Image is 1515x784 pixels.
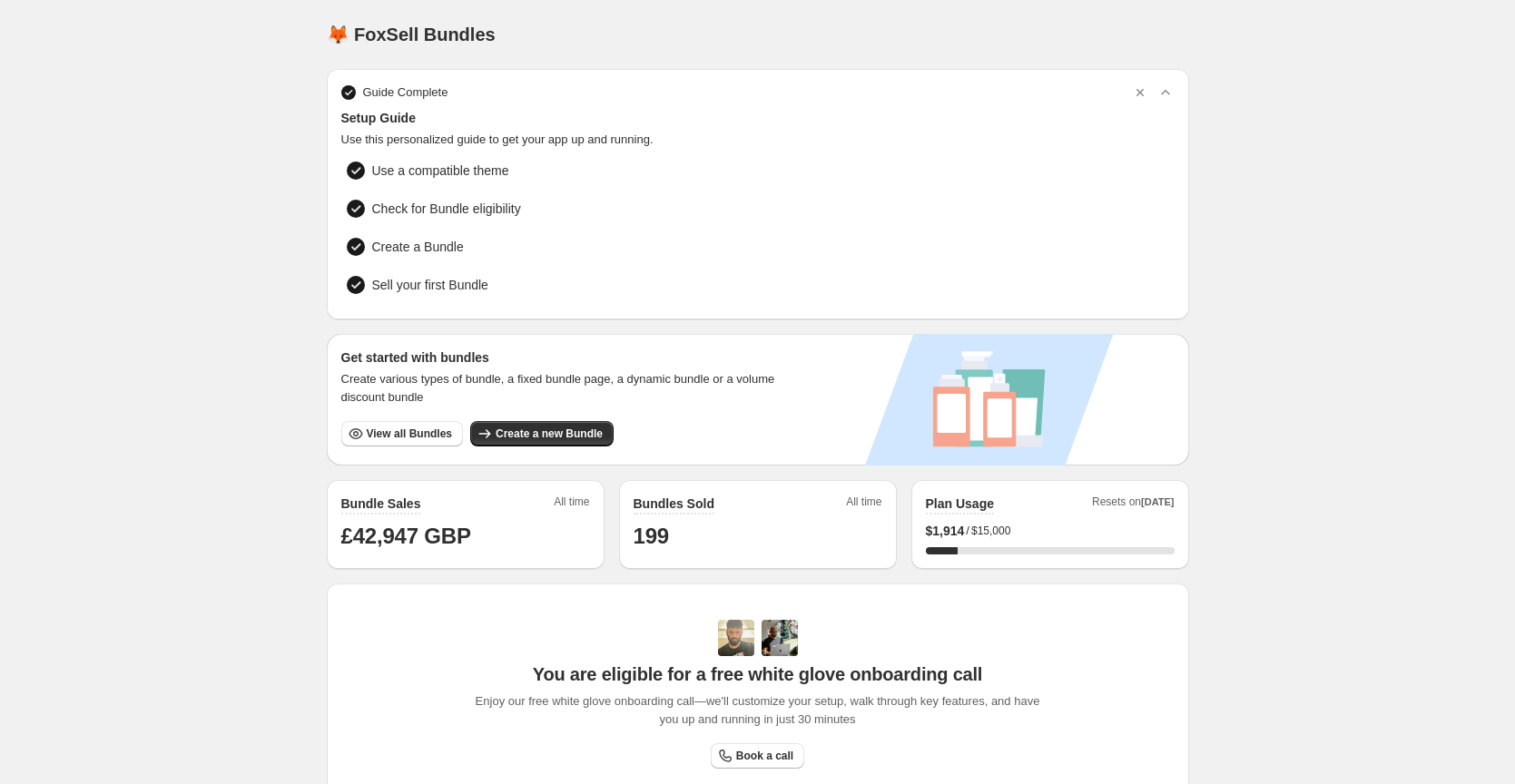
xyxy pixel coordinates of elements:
[1141,496,1174,507] span: [DATE]
[372,162,509,180] span: Use a compatible theme
[762,620,798,656] img: Prakhar
[341,109,1175,127] span: Setup Guide
[470,421,614,446] button: Create a new Bundle
[341,370,792,407] span: Create various types of bundle, a fixed bundle page, a dynamic bundle or a volume discount bundle
[341,495,421,513] h2: Bundle Sales
[846,495,881,514] span: All time
[554,495,589,514] span: All time
[466,692,1049,729] span: Enjoy our free white glove onboarding call—we'll customize your setup, walk through key features,...
[718,620,754,656] img: Adi
[372,276,488,294] span: Sell your first Bundle
[736,749,793,763] span: Book a call
[341,348,792,367] h3: Get started with bundles
[327,24,496,45] h1: 🦊 FoxSell Bundles
[341,131,1175,149] span: Use this personalized guide to get your app up and running.
[711,743,804,769] a: Book a call
[372,238,464,256] span: Create a Bundle
[363,83,448,102] span: Guide Complete
[367,426,452,441] span: View all Bundles
[341,421,463,446] button: View all Bundles
[634,495,714,513] h2: Bundles Sold
[533,663,982,685] span: You are eligible for a free white glove onboarding call
[926,522,965,540] span: $ 1,914
[341,522,590,551] h1: £42,947 GBP
[372,200,521,218] span: Check for Bundle eligibility
[926,495,994,513] h2: Plan Usage
[634,522,882,551] h1: 199
[926,522,1175,540] div: /
[496,426,603,441] span: Create a new Bundle
[1092,495,1175,514] span: Resets on
[971,524,1010,538] span: $15,000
